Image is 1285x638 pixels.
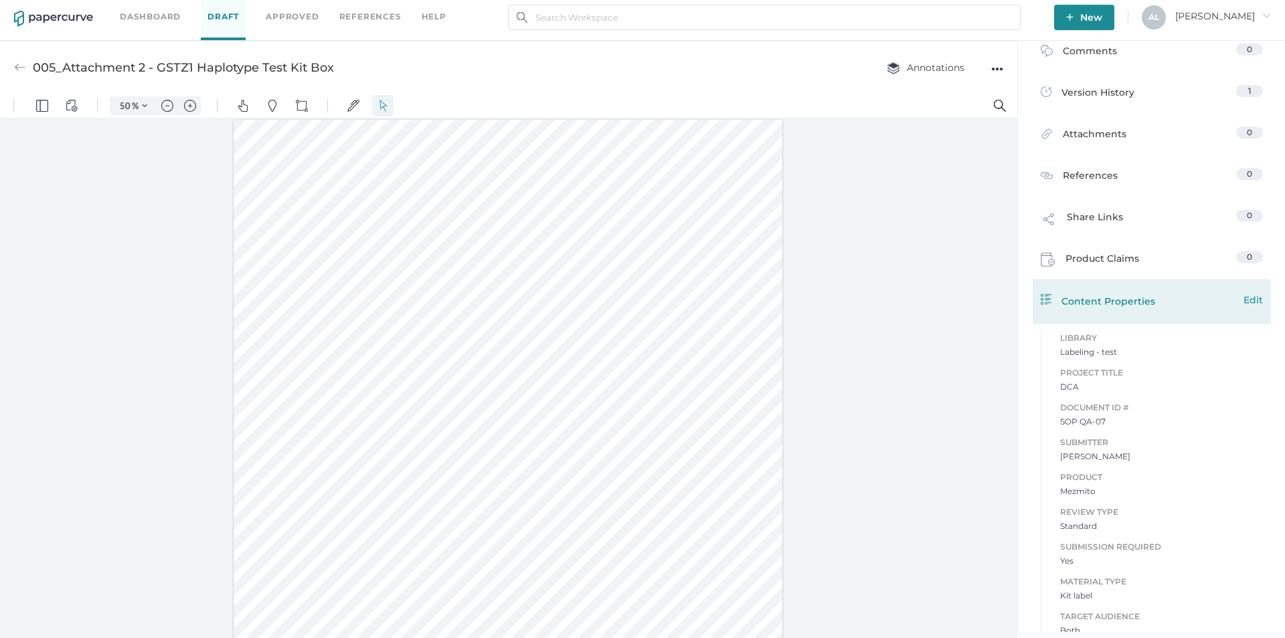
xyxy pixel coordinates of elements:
span: Both [1060,624,1263,637]
img: default-leftsidepanel.svg [36,6,48,18]
a: Dashboard [120,9,181,24]
img: versions-icon.ee5af6b0.svg [1041,86,1051,100]
div: Product Claims [1041,251,1139,271]
span: % [132,7,139,17]
button: Shapes [291,1,313,23]
img: reference-icon.cd0ee6a9.svg [1041,169,1053,181]
img: search.bf03fe8b.svg [517,12,527,23]
span: Edit [1244,293,1263,307]
a: Share Links0 [1041,210,1263,235]
i: arrow_right [1262,11,1271,20]
span: Project Title [1060,366,1263,380]
a: Content PropertiesEdit [1041,293,1263,309]
span: 1 [1248,86,1251,96]
span: Kit label [1060,589,1263,603]
div: References [1041,168,1118,185]
button: Panel [31,1,53,23]
img: default-viewcontrols.svg [66,6,78,18]
button: Pins [262,1,283,23]
span: 0 [1247,210,1252,220]
button: Signatures [343,1,364,23]
div: Version History [1041,85,1134,104]
div: Share Links [1041,210,1123,235]
input: Set zoom [113,6,132,18]
span: Review Type [1060,505,1263,520]
img: default-sign.svg [347,6,359,18]
span: Submission Required [1060,540,1263,554]
img: comment-icon.4fbda5a2.svg [1041,45,1053,60]
input: Search Workspace [508,5,1021,30]
a: Attachments0 [1041,127,1263,147]
div: help [422,9,446,24]
span: 0 [1247,44,1252,54]
img: back-arrow-grey.72011ae3.svg [14,62,26,74]
span: [PERSON_NAME] [1060,450,1263,463]
span: Material Type [1060,574,1263,589]
div: Comments [1041,44,1117,64]
img: claims-icon.71597b81.svg [1041,252,1055,267]
span: 0 [1247,169,1252,179]
img: default-plus.svg [184,6,196,18]
button: Zoom in [179,3,201,21]
button: New [1054,5,1114,30]
span: Annotations [887,62,964,74]
a: Version History1 [1041,85,1263,104]
button: Select [372,1,394,23]
img: chevron.svg [142,9,147,15]
div: Content Properties [1041,293,1263,309]
span: Product [1060,470,1263,485]
div: 005_Attachment 2 - GSTZ1 Haplotype Test Kit Box [33,55,334,80]
span: A L [1148,12,1159,22]
button: Zoom Controls [134,3,155,21]
span: Document ID # [1060,400,1263,415]
span: New [1066,5,1102,30]
a: References [339,9,402,24]
img: default-minus.svg [161,6,173,18]
img: annotation-layers.cc6d0e6b.svg [887,62,900,74]
img: default-pan.svg [237,6,249,18]
img: content-properties-icon-green.ef6db3dc.svg [1041,294,1051,305]
a: Comments0 [1041,44,1263,64]
button: Search [989,1,1011,23]
a: Product Claims0 [1041,251,1263,271]
span: Labeling - test [1060,345,1263,359]
button: Zoom out [157,3,178,21]
img: attachments-icon.0dd0e375.svg [1041,128,1053,143]
span: [PERSON_NAME] [1175,10,1271,22]
img: default-select.svg [377,6,389,18]
img: default-magnifying-glass.svg [994,6,1006,18]
a: Approved [266,9,319,24]
span: 0 [1247,127,1252,137]
span: Mezmito [1060,485,1263,498]
span: Target Audience [1060,609,1263,624]
span: Yes [1060,554,1263,568]
div: Attachments [1041,127,1126,147]
span: Submitter [1060,435,1263,450]
span: SOP QA-07 [1060,415,1263,428]
button: Annotations [873,55,978,80]
button: View Controls [61,1,82,23]
img: papercurve-logo-colour.7244d18c.svg [14,11,93,27]
span: 0 [1247,252,1252,262]
button: Pan [232,1,254,23]
span: Library [1060,331,1263,345]
a: References0 [1041,168,1263,185]
img: shapes-icon.svg [296,6,308,18]
span: DCA [1060,380,1263,394]
img: share-link-icon.af96a55c.svg [1041,211,1057,231]
span: Standard [1060,520,1263,533]
img: default-pin.svg [266,6,278,18]
img: plus-white.e19ec114.svg [1066,13,1074,21]
div: ●●● [991,60,1003,78]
